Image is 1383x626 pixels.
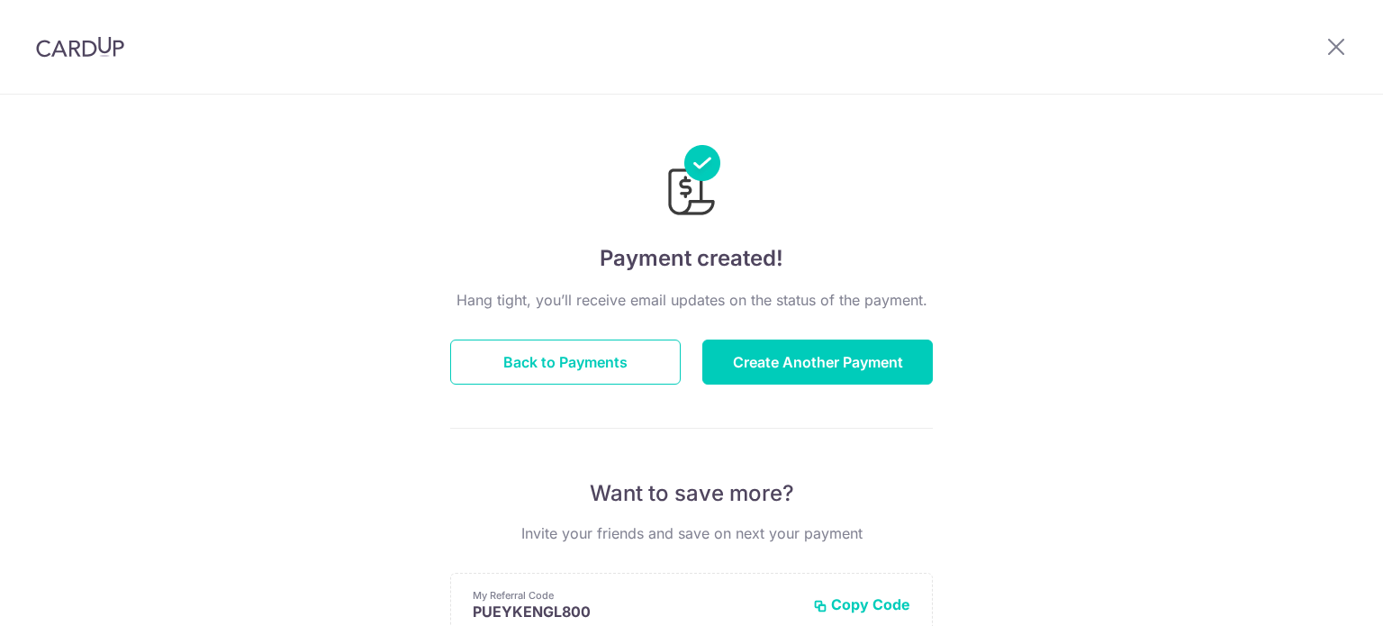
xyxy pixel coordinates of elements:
[663,145,720,221] img: Payments
[36,36,124,58] img: CardUp
[450,242,933,275] h4: Payment created!
[450,289,933,311] p: Hang tight, you’ll receive email updates on the status of the payment.
[473,588,799,603] p: My Referral Code
[450,340,681,385] button: Back to Payments
[473,603,799,621] p: PUEYKENGL800
[702,340,933,385] button: Create Another Payment
[813,595,910,613] button: Copy Code
[1268,572,1365,617] iframe: Opens a widget where you can find more information
[450,479,933,508] p: Want to save more?
[450,522,933,544] p: Invite your friends and save on next your payment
